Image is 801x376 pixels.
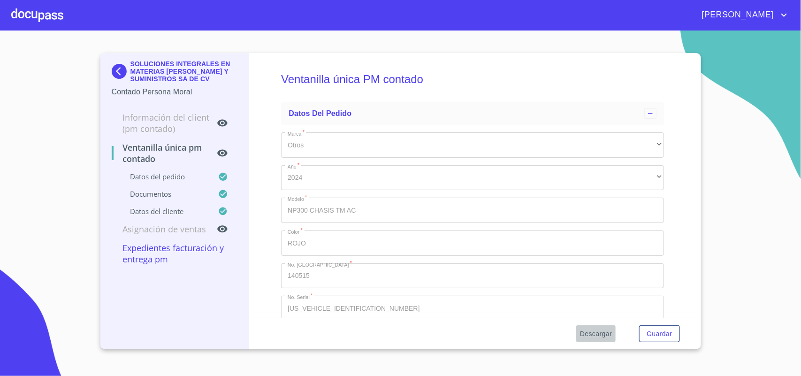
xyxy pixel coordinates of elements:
[281,102,664,125] div: Datos del pedido
[130,60,238,83] p: SOLUCIONES INTEGRALES EN MATERIAS [PERSON_NAME] Y SUMINISTROS SA DE CV
[112,86,238,98] p: Contado Persona Moral
[112,242,238,265] p: Expedientes Facturación y Entrega PM
[112,60,238,86] div: SOLUCIONES INTEGRALES EN MATERIAS [PERSON_NAME] Y SUMINISTROS SA DE CV
[112,112,217,134] p: Información del Client (PM contado)
[576,325,616,343] button: Descargar
[695,8,790,23] button: account of current user
[289,109,351,117] span: Datos del pedido
[112,207,219,216] p: Datos del cliente
[281,132,664,158] div: Otros
[639,325,679,343] button: Guardar
[112,189,219,199] p: Documentos
[112,172,219,181] p: Datos del pedido
[112,223,217,235] p: Asignación de Ventas
[695,8,778,23] span: [PERSON_NAME]
[112,142,217,164] p: Ventanilla única PM contado
[281,60,664,99] h5: Ventanilla única PM contado
[580,328,612,340] span: Descargar
[281,165,664,191] div: 2024
[112,64,130,79] img: Docupass spot blue
[647,328,672,340] span: Guardar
